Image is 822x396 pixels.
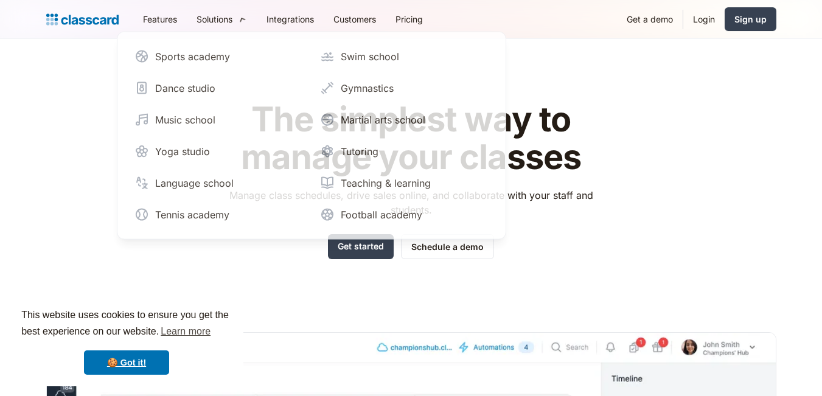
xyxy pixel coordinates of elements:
[159,322,212,341] a: learn more about cookies
[341,176,431,190] div: Teaching & learning
[21,308,232,341] span: This website uses cookies to ensure you get the best experience on our website.
[117,32,506,240] nav: Solutions
[155,207,229,222] div: Tennis academy
[315,108,493,132] a: Martial arts school
[197,13,232,26] div: Solutions
[341,81,394,96] div: Gymnastics
[130,203,308,227] a: Tennis academy
[84,350,169,375] a: dismiss cookie message
[155,176,234,190] div: Language school
[133,5,187,33] a: Features
[187,5,257,33] div: Solutions
[155,81,215,96] div: Dance studio
[46,11,119,28] a: Logo
[315,171,493,195] a: Teaching & learning
[315,44,493,69] a: Swim school
[10,296,243,386] div: cookieconsent
[401,234,494,259] a: Schedule a demo
[155,49,230,64] div: Sports academy
[155,144,210,159] div: Yoga studio
[328,234,394,259] a: Get started
[341,113,425,127] div: Martial arts school
[315,76,493,100] a: Gymnastics
[315,203,493,227] a: Football academy
[386,5,433,33] a: Pricing
[683,5,725,33] a: Login
[130,108,308,132] a: Music school
[341,207,422,222] div: Football academy
[324,5,386,33] a: Customers
[130,44,308,69] a: Sports academy
[617,5,683,33] a: Get a demo
[155,113,215,127] div: Music school
[257,5,324,33] a: Integrations
[130,171,308,195] a: Language school
[734,13,767,26] div: Sign up
[725,7,776,31] a: Sign up
[341,144,378,159] div: Tutoring
[341,49,399,64] div: Swim school
[130,139,308,164] a: Yoga studio
[315,139,493,164] a: Tutoring
[130,76,308,100] a: Dance studio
